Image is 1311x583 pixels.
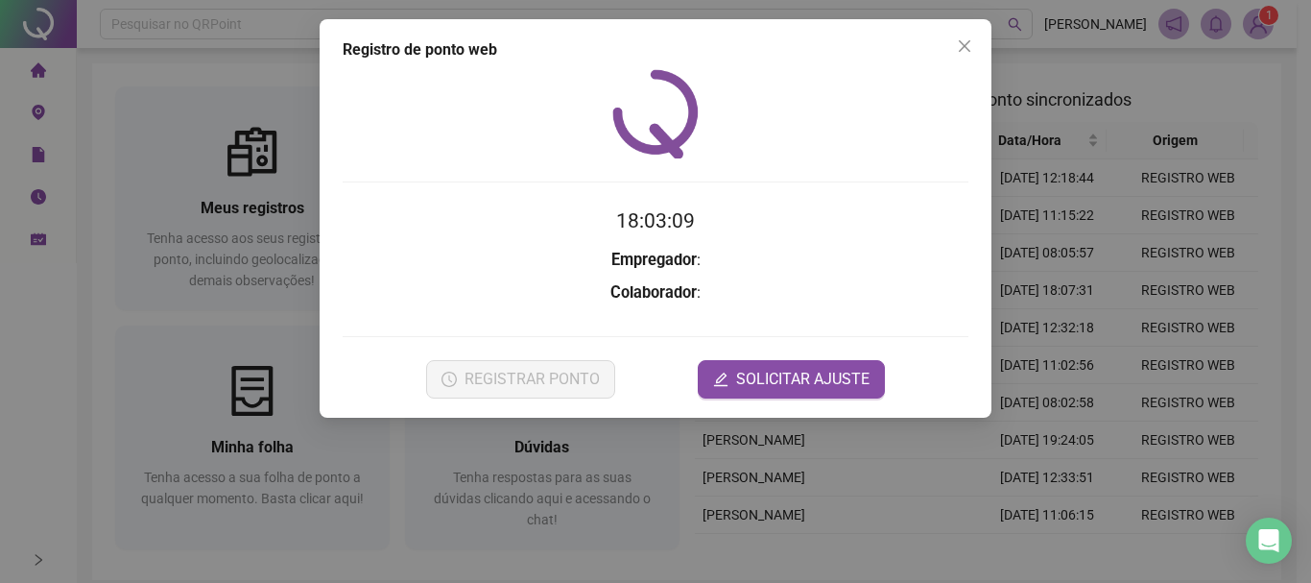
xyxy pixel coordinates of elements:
strong: Colaborador [610,283,697,302]
span: close [957,38,972,54]
h3: : [343,280,968,305]
div: Open Intercom Messenger [1246,518,1292,564]
span: SOLICITAR AJUSTE [736,368,870,391]
button: REGISTRAR PONTO [426,360,615,399]
img: QRPoint [612,69,699,158]
strong: Empregador [611,251,697,269]
button: editSOLICITAR AJUSTE [698,360,885,399]
div: Registro de ponto web [343,38,968,61]
span: edit [713,372,728,387]
button: Close [949,31,980,61]
time: 18:03:09 [616,209,695,232]
h3: : [343,248,968,273]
